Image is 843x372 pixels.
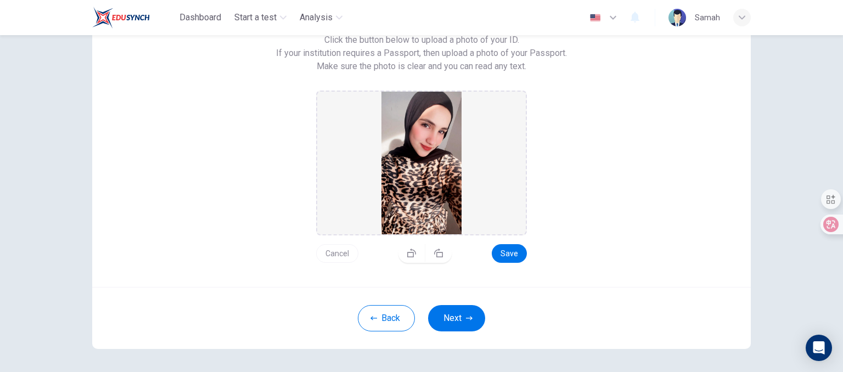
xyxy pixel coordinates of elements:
button: Save [492,244,527,263]
span: Analysis [300,11,333,24]
button: Analysis [295,8,347,27]
span: Make sure the photo is clear and you can read any text. [317,60,526,73]
img: Profile picture [668,9,686,26]
button: Rotate right [425,244,452,262]
div: drag and drop area [316,91,527,235]
img: EduSynch logo [92,7,150,29]
img: en [588,14,602,22]
div: Samah [695,11,720,24]
a: EduSynch logo [92,7,175,29]
button: Start a test [230,8,291,27]
span: Start a test [234,11,277,24]
button: Dashboard [175,8,226,27]
button: Back [358,305,415,331]
span: Dashboard [179,11,221,24]
button: Cancel [316,244,358,263]
button: Rotate left [398,244,425,262]
div: Open Intercom Messenger [806,335,832,361]
span: Click the button below to upload a photo of your ID. If your institution requires a Passport, the... [276,33,567,60]
button: Next [428,305,485,331]
img: preview screemshot [329,92,514,234]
